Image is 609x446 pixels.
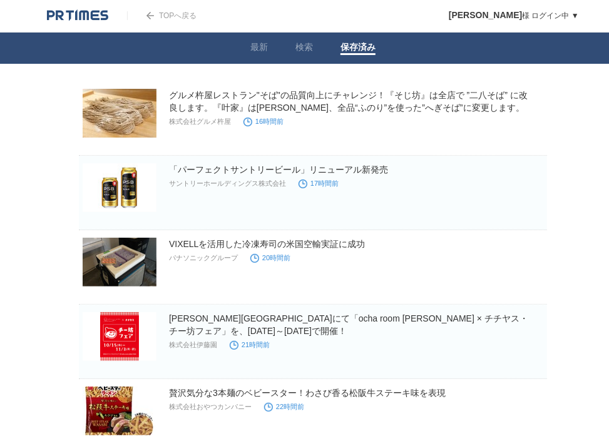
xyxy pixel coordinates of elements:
img: 贅沢気分な3本麺のベビースター！わさび香る松阪牛ステーキ味を表現 [83,387,156,435]
a: 保存済み [340,42,376,55]
p: 株式会社伊藤園 [169,340,217,350]
a: TOPへ戻る [127,11,197,20]
a: グルメ杵屋レストラン"そば"の品質向上にチャレンジ！『そじ坊』は全店で ”二八そば” に改良します。『叶家』は[PERSON_NAME]、全品“ふのり”を使った”へぎそば”に変更します。 [169,90,528,113]
a: 贅沢気分な3本麺のベビースター！わさび香る松阪牛ステーキ味を表現 [169,388,446,398]
img: arrow.png [146,12,154,19]
img: logo.png [47,9,108,22]
img: グルメ杵屋レストラン"そば"の品質向上にチャレンジ！『そじ坊』は全店で ”二八そば” に改良します。『叶家』は順次、全品“ふのり”を使った”へぎそば”に変更します。 [83,89,156,138]
span: [PERSON_NAME] [449,10,522,20]
a: [PERSON_NAME]様 ログイン中 ▼ [449,11,579,20]
time: 21時間前 [230,341,270,348]
p: 株式会社グルメ杵屋 [169,117,231,126]
time: 16時間前 [243,118,284,125]
a: VIXELLを活用した冷凍寿司の米国空輸実証に成功 [169,239,365,249]
time: 17時間前 [299,180,339,187]
img: VIXELLを活用した冷凍寿司の米国空輸実証に成功 [83,238,156,286]
time: 22時間前 [264,403,304,410]
p: パナソニックグループ [169,253,238,263]
time: 20時間前 [250,254,290,261]
img: 「パーフェクトサントリービール」リニューアル新発売 [83,163,156,212]
img: 渋谷スクランブルスクエアにて「ocha room ashita ITOEN × チチヤス・チー坊フェア」を、2025年10月15日(水)～11月3日（月）で開催！ [83,312,156,361]
a: [PERSON_NAME][GEOGRAPHIC_DATA]にて「ocha room [PERSON_NAME] × チチヤス・チー坊フェア」を、[DATE]～[DATE]で開催！ [169,313,528,336]
a: 「パーフェクトサントリービール」リニューアル新発売 [169,165,388,175]
p: 株式会社おやつカンパニー [169,402,252,412]
a: 最新 [250,42,268,55]
a: 検索 [295,42,313,55]
p: サントリーホールディングス株式会社 [169,179,286,188]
